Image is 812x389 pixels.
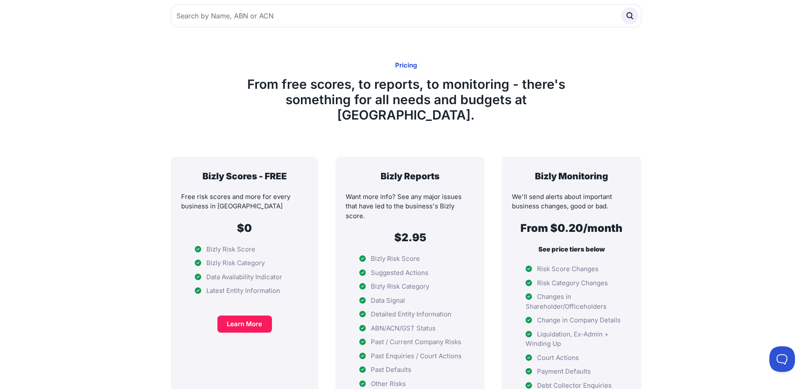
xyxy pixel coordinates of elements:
[346,324,474,333] li: ABN/ACN/GST Status
[346,231,474,244] h2: $2.95
[512,278,631,288] li: Risk Category Changes
[512,353,631,363] li: Court Actions
[512,170,631,182] h3: Bizly Monitoring
[512,192,631,211] p: We'll send alerts about important business changes, good or bad.
[512,330,631,349] li: Liquidation, Ex-Admin + Winding Up
[346,282,474,292] li: Bizly Risk Category
[217,316,272,333] a: Learn More
[512,245,631,254] p: See price tiers below
[512,264,631,274] li: Risk Score Changes
[215,76,597,123] h1: From free scores, to reports, to monitoring - there's something for all needs and budgets at [GEO...
[181,272,309,282] li: Data Availability Indicator
[346,170,474,182] h3: Bizly Reports
[346,268,474,278] li: Suggested Actions
[346,254,474,264] li: Bizly Risk Score
[171,4,642,27] input: Search by Name, ABN or ACN
[181,170,309,182] h3: Bizly Scores - FREE
[181,222,309,234] h2: $0
[512,292,631,311] li: Changes in Shareholder/Officeholders
[346,365,474,375] li: Past Defaults
[346,337,474,347] li: Past / Current Company Risks
[181,286,309,296] li: Latest Entity Information
[346,351,474,361] li: Past Enquiries / Court Actions
[346,296,474,306] li: Data Signal
[769,346,795,372] iframe: Toggle Customer Support
[181,258,309,268] li: Bizly Risk Category
[346,310,474,319] li: Detailed Entity Information
[181,245,309,254] li: Bizly Risk Score
[512,222,631,234] h2: From $0.20/month
[512,367,631,377] li: Payment Defaults
[346,379,474,389] li: Other Risks
[181,192,309,211] p: Free risk scores and more for every business in [GEOGRAPHIC_DATA]
[346,192,474,221] p: Want more info? See any major issues that have led to the business's Bizly score.
[512,316,631,325] li: Change in Company Details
